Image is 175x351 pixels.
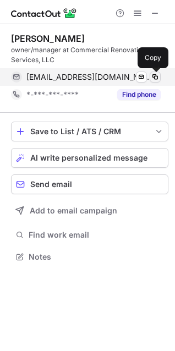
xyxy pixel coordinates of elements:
[29,230,164,240] span: Find work email
[11,249,168,265] button: Notes
[26,72,152,82] span: [EMAIL_ADDRESS][DOMAIN_NAME]
[30,206,117,215] span: Add to email campaign
[11,33,85,44] div: [PERSON_NAME]
[11,227,168,243] button: Find work email
[30,127,149,136] div: Save to List / ATS / CRM
[11,174,168,194] button: Send email
[11,7,77,20] img: ContactOut v5.3.10
[11,122,168,141] button: save-profile-one-click
[117,89,161,100] button: Reveal Button
[11,45,168,65] div: owner/manager at Commercial Renovation Services, LLC
[29,252,164,262] span: Notes
[11,201,168,221] button: Add to email campaign
[30,180,72,189] span: Send email
[11,148,168,168] button: AI write personalized message
[30,153,147,162] span: AI write personalized message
